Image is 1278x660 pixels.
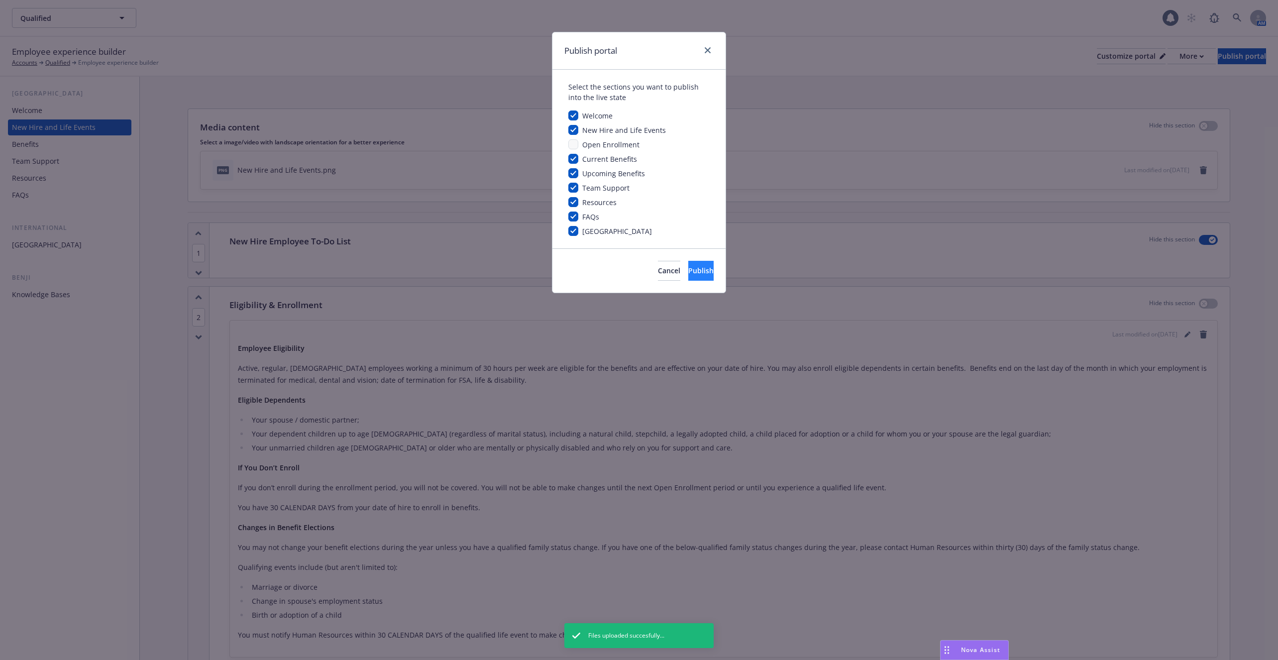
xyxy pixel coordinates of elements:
button: Nova Assist [940,640,1009,660]
span: Open Enrollment [582,140,639,149]
span: Welcome [582,111,613,120]
span: [GEOGRAPHIC_DATA] [582,226,652,236]
button: Publish [688,261,714,281]
div: Select the sections you want to publish into the live state [568,82,710,103]
a: close [702,44,714,56]
div: Drag to move [941,641,953,660]
span: Cancel [658,266,680,275]
span: Upcoming Benefits [582,169,645,178]
span: Current Benefits [582,154,637,164]
span: Resources [582,198,617,207]
h1: Publish portal [564,44,617,57]
span: Nova Assist [961,646,1000,654]
span: Team Support [582,183,630,193]
span: Files uploaded succesfully... [588,631,664,640]
button: Cancel [658,261,680,281]
span: New Hire and Life Events [582,125,666,135]
span: Publish [688,266,714,275]
span: FAQs [582,212,599,221]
